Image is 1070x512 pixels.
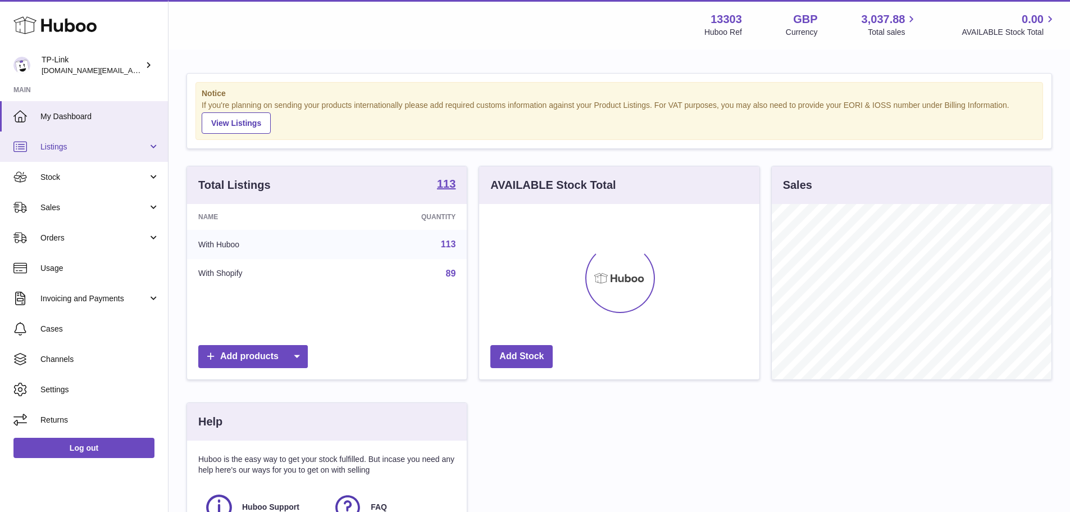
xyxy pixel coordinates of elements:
a: 113 [441,239,456,249]
td: With Shopify [187,259,338,288]
div: Huboo Ref [704,27,742,38]
div: TP-Link [42,55,143,76]
a: 3,037.88 Total sales [862,12,918,38]
div: If you're planning on sending your products internationally please add required customs informati... [202,100,1037,134]
a: Add products [198,345,308,368]
span: Orders [40,233,148,243]
a: Add Stock [490,345,553,368]
span: My Dashboard [40,111,160,122]
th: Quantity [338,204,467,230]
p: Huboo is the easy way to get your stock fulfilled. But incase you need any help here's our ways f... [198,454,456,475]
a: Log out [13,438,154,458]
span: Cases [40,324,160,334]
span: Total sales [868,27,918,38]
span: Returns [40,415,160,425]
span: Sales [40,202,148,213]
strong: Notice [202,88,1037,99]
a: 89 [446,269,456,278]
h3: AVAILABLE Stock Total [490,178,616,193]
span: 0.00 [1022,12,1044,27]
h3: Sales [783,178,812,193]
strong: 13303 [711,12,742,27]
th: Name [187,204,338,230]
span: Settings [40,384,160,395]
span: AVAILABLE Stock Total [962,27,1057,38]
span: 3,037.88 [862,12,905,27]
a: 0.00 AVAILABLE Stock Total [962,12,1057,38]
a: 113 [437,178,456,192]
img: purchase.uk@tp-link.com [13,57,30,74]
div: Currency [786,27,818,38]
span: Usage [40,263,160,274]
strong: 113 [437,178,456,189]
td: With Huboo [187,230,338,259]
h3: Total Listings [198,178,271,193]
span: [DOMAIN_NAME][EMAIL_ADDRESS][DOMAIN_NAME] [42,66,224,75]
span: Invoicing and Payments [40,293,148,304]
h3: Help [198,414,222,429]
span: Stock [40,172,148,183]
a: View Listings [202,112,271,134]
span: Listings [40,142,148,152]
strong: GBP [793,12,817,27]
span: Channels [40,354,160,365]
